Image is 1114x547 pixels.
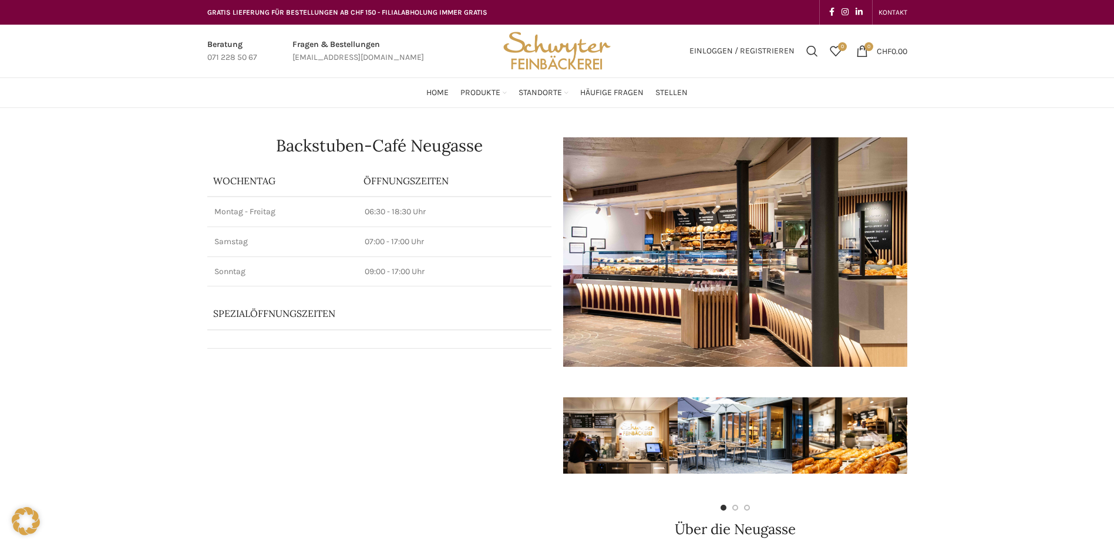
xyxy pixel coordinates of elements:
[460,87,500,99] span: Produkte
[207,38,257,65] a: Infobox link
[907,379,1021,493] div: 4 / 7
[655,81,688,104] a: Stellen
[877,46,907,56] bdi: 0.00
[519,81,568,104] a: Standorte
[850,39,913,63] a: 0 CHF0.00
[292,38,424,65] a: Infobox link
[426,87,449,99] span: Home
[721,505,726,511] li: Go to slide 1
[365,236,544,248] p: 07:00 - 17:00 Uhr
[792,397,907,474] img: schwyter-12
[365,266,544,278] p: 09:00 - 17:00 Uhr
[460,81,507,104] a: Produkte
[364,174,546,187] p: ÖFFNUNGSZEITEN
[824,39,847,63] div: Meine Wunschliste
[852,4,866,21] a: Linkedin social link
[519,87,562,99] span: Standorte
[877,46,891,56] span: CHF
[201,81,913,104] div: Main navigation
[563,522,907,536] h2: Über die Neugasse
[207,8,487,16] span: GRATIS LIEFERUNG FÜR BESTELLUNGEN AB CHF 150 - FILIALABHOLUNG IMMER GRATIS
[214,266,351,278] p: Sonntag
[580,81,644,104] a: Häufige Fragen
[879,8,907,16] span: KONTAKT
[580,87,644,99] span: Häufige Fragen
[365,206,544,218] p: 06:30 - 18:30 Uhr
[213,307,513,320] p: Spezialöffnungszeiten
[655,87,688,99] span: Stellen
[800,39,824,63] a: Suchen
[907,397,1021,474] img: schwyter-10
[864,42,873,51] span: 0
[678,397,792,474] img: schwyter-61
[744,505,750,511] li: Go to slide 3
[824,39,847,63] a: 0
[426,81,449,104] a: Home
[792,379,907,493] div: 3 / 7
[732,505,738,511] li: Go to slide 2
[689,47,795,55] span: Einloggen / Registrieren
[838,4,852,21] a: Instagram social link
[214,236,351,248] p: Samstag
[499,45,614,55] a: Site logo
[214,206,351,218] p: Montag - Freitag
[873,1,913,24] div: Secondary navigation
[684,39,800,63] a: Einloggen / Registrieren
[563,397,678,474] img: schwyter-17
[563,379,678,493] div: 1 / 7
[838,42,847,51] span: 0
[499,25,614,77] img: Bäckerei Schwyter
[879,1,907,24] a: KONTAKT
[213,174,352,187] p: Wochentag
[826,4,838,21] a: Facebook social link
[207,137,551,154] h1: Backstuben-Café Neugasse
[678,379,792,493] div: 2 / 7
